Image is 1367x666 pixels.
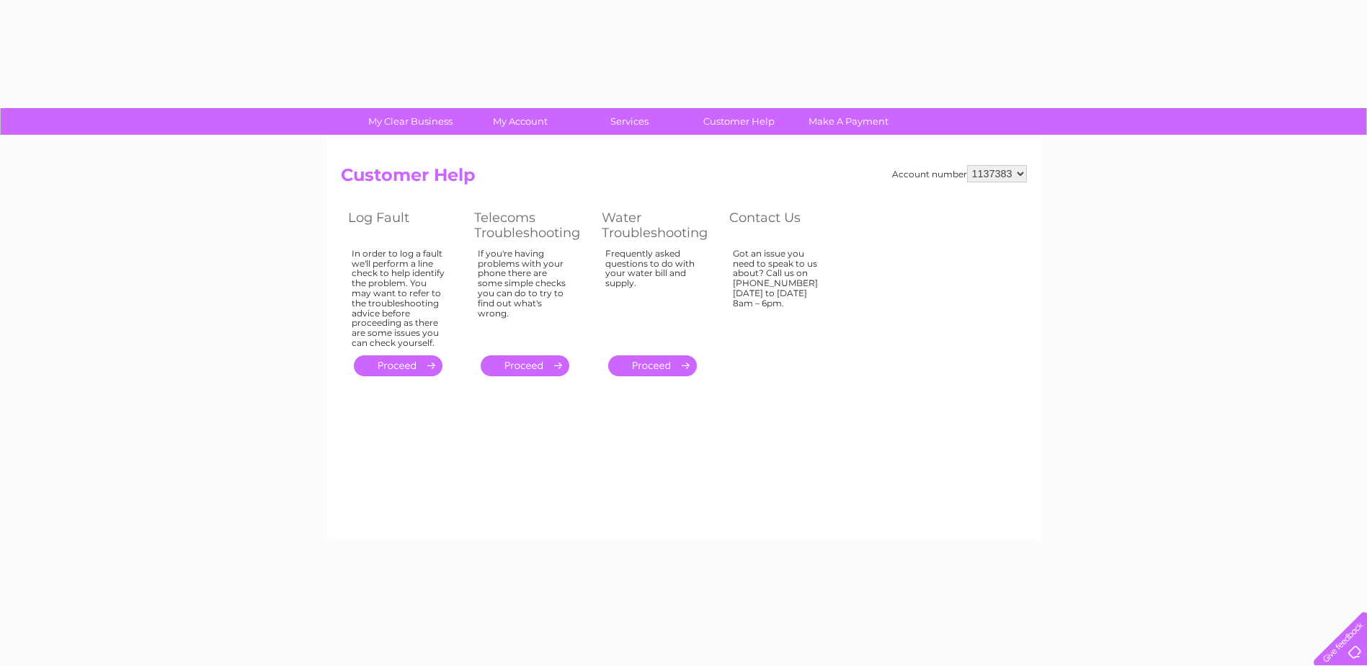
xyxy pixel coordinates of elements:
a: Customer Help [680,108,798,135]
a: . [608,355,697,376]
th: Contact Us [722,206,848,244]
a: My Clear Business [351,108,470,135]
a: Make A Payment [789,108,908,135]
div: Got an issue you need to speak to us about? Call us on [PHONE_NUMBER] [DATE] to [DATE] 8am – 6pm. [733,249,827,342]
h2: Customer Help [341,165,1027,192]
th: Log Fault [341,206,467,244]
a: Services [570,108,689,135]
a: . [481,355,569,376]
div: If you're having problems with your phone there are some simple checks you can do to try to find ... [478,249,573,342]
th: Telecoms Troubleshooting [467,206,595,244]
th: Water Troubleshooting [595,206,722,244]
a: . [354,355,442,376]
a: My Account [460,108,579,135]
div: Frequently asked questions to do with your water bill and supply. [605,249,700,342]
div: In order to log a fault we'll perform a line check to help identify the problem. You may want to ... [352,249,445,348]
div: Account number [892,165,1027,182]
